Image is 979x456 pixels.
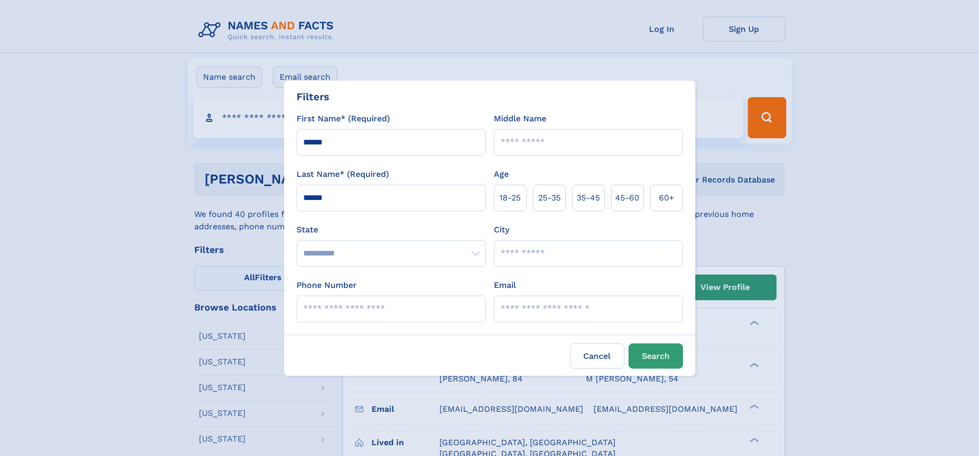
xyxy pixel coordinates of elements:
label: First Name* (Required) [297,113,390,125]
span: 60+ [659,192,674,204]
button: Search [629,343,683,369]
label: City [494,224,509,236]
label: Last Name* (Required) [297,168,389,180]
span: 25‑35 [538,192,561,204]
label: Phone Number [297,279,357,291]
label: Middle Name [494,113,546,125]
span: 18‑25 [500,192,521,204]
label: State [297,224,486,236]
label: Age [494,168,509,180]
label: Email [494,279,516,291]
label: Cancel [570,343,624,369]
div: Filters [297,89,329,104]
span: 35‑45 [577,192,600,204]
span: 45‑60 [615,192,639,204]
